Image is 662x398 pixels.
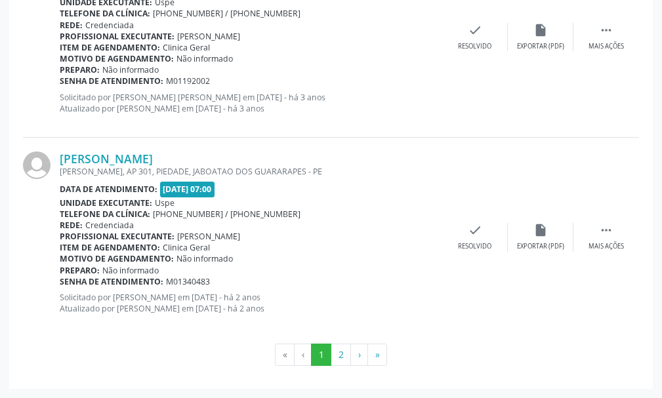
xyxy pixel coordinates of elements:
i: check [468,223,482,237]
ul: Pagination [23,344,639,366]
button: Go to page 1 [311,344,331,366]
button: Go to next page [350,344,368,366]
b: Telefone da clínica: [60,8,150,19]
b: Senha de atendimento: [60,276,163,287]
p: Solicitado por [PERSON_NAME] [PERSON_NAME] em [DATE] - há 3 anos Atualizado por [PERSON_NAME] em ... [60,92,442,114]
b: Item de agendamento: [60,242,160,253]
b: Motivo de agendamento: [60,253,174,264]
span: [PHONE_NUMBER] / [PHONE_NUMBER] [153,8,300,19]
span: M01340483 [166,276,210,287]
span: Credenciada [85,220,134,231]
span: Clinica Geral [163,242,210,253]
b: Unidade executante: [60,197,152,209]
span: M01192002 [166,75,210,87]
span: Clinica Geral [163,42,210,53]
i: check [468,23,482,37]
span: Não informado [102,64,159,75]
b: Item de agendamento: [60,42,160,53]
i: insert_drive_file [533,23,548,37]
i: insert_drive_file [533,223,548,237]
b: Preparo: [60,64,100,75]
div: Resolvido [458,242,491,251]
b: Data de atendimento: [60,184,157,195]
div: Mais ações [589,42,624,51]
div: [PERSON_NAME], AP 301, PIEDADE, JABOATAO DOS GUARARAPES - PE [60,166,442,177]
span: [PHONE_NUMBER] / [PHONE_NUMBER] [153,209,300,220]
b: Profissional executante: [60,231,175,242]
b: Preparo: [60,265,100,276]
img: img [23,151,51,179]
i:  [599,223,613,237]
span: Não informado [176,53,233,64]
span: Uspe [155,197,175,209]
b: Telefone da clínica: [60,209,150,220]
div: Mais ações [589,242,624,251]
button: Go to page 2 [331,344,351,366]
b: Senha de atendimento: [60,75,163,87]
i:  [599,23,613,37]
p: Solicitado por [PERSON_NAME] em [DATE] - há 2 anos Atualizado por [PERSON_NAME] em [DATE] - há 2 ... [60,292,442,314]
span: Credenciada [85,20,134,31]
div: Resolvido [458,42,491,51]
a: [PERSON_NAME] [60,151,153,166]
span: [DATE] 07:00 [160,182,215,197]
b: Profissional executante: [60,31,175,42]
b: Rede: [60,220,83,231]
div: Exportar (PDF) [517,242,564,251]
button: Go to last page [367,344,387,366]
span: [PERSON_NAME] [177,31,240,42]
span: [PERSON_NAME] [177,231,240,242]
span: Não informado [102,265,159,276]
b: Motivo de agendamento: [60,53,174,64]
b: Rede: [60,20,83,31]
div: Exportar (PDF) [517,42,564,51]
span: Não informado [176,253,233,264]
